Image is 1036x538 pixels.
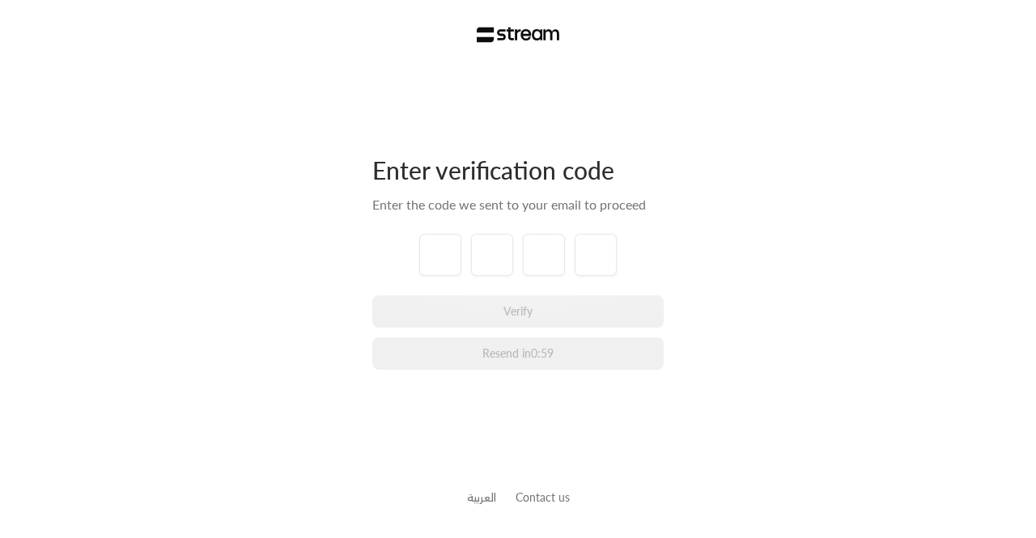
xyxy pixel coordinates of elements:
a: Contact us [516,490,570,504]
a: العربية [467,482,496,512]
button: Contact us [516,489,570,506]
div: Enter the code we sent to your email to proceed [372,195,664,214]
div: Enter verification code [372,155,664,185]
img: Stream Logo [477,27,560,43]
